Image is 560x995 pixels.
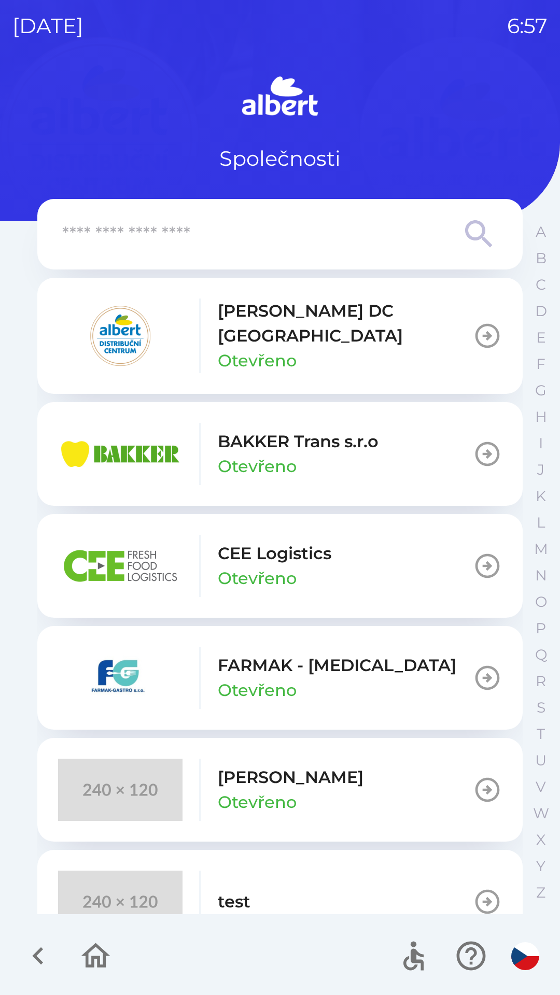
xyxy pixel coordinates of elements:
[537,699,545,717] p: S
[528,668,554,694] button: R
[528,615,554,642] button: P
[528,536,554,562] button: M
[536,831,545,849] p: X
[218,678,297,703] p: Otevřeno
[536,884,545,902] p: Z
[218,566,297,591] p: Otevřeno
[218,790,297,815] p: Otevřeno
[218,429,379,454] p: BAKKER Trans s.r.o
[37,738,523,842] button: [PERSON_NAME]Otevřeno
[528,457,554,483] button: J
[528,589,554,615] button: O
[37,278,523,394] button: [PERSON_NAME] DC [GEOGRAPHIC_DATA]Otevřeno
[58,647,183,709] img: 5ee10d7b-21a5-4c2b-ad2f-5ef9e4226557.png
[528,272,554,298] button: C
[37,514,523,618] button: CEE LogisticsOtevřeno
[528,351,554,377] button: F
[537,725,545,743] p: T
[528,721,554,747] button: T
[528,827,554,853] button: X
[218,889,250,914] p: test
[536,487,546,505] p: K
[218,541,331,566] p: CEE Logistics
[528,483,554,509] button: K
[58,423,183,485] img: eba99837-dbda-48f3-8a63-9647f5990611.png
[533,804,549,822] p: W
[535,381,547,400] p: G
[535,593,547,611] p: O
[218,298,473,348] p: [PERSON_NAME] DC [GEOGRAPHIC_DATA]
[528,800,554,827] button: W
[218,454,297,479] p: Otevřeno
[537,461,544,479] p: J
[528,245,554,272] button: B
[536,223,546,241] p: A
[58,759,183,821] img: 240x120
[219,143,341,174] p: Společnosti
[534,540,548,558] p: M
[528,430,554,457] button: I
[528,509,554,536] button: L
[535,408,547,426] p: H
[539,434,543,452] p: I
[535,646,547,664] p: Q
[536,672,546,690] p: R
[535,751,547,770] p: U
[528,324,554,351] button: E
[536,329,546,347] p: E
[37,402,523,506] button: BAKKER Trans s.r.oOtevřeno
[536,355,545,373] p: F
[12,10,83,41] p: [DATE]
[37,850,523,954] button: test
[58,871,183,933] img: 240x120
[528,747,554,774] button: U
[535,302,547,320] p: D
[535,566,547,585] p: N
[528,879,554,906] button: Z
[528,562,554,589] button: N
[528,404,554,430] button: H
[528,774,554,800] button: V
[218,653,456,678] p: FARMAK - [MEDICAL_DATA]
[536,778,546,796] p: V
[507,10,548,41] p: 6:57
[536,276,546,294] p: C
[536,857,545,875] p: Y
[218,348,297,373] p: Otevřeno
[528,377,554,404] button: G
[528,298,554,324] button: D
[528,853,554,879] button: Y
[58,305,183,367] img: 092fc4fe-19c8-4166-ad20-d7efd4551fba.png
[37,626,523,730] button: FARMAK - [MEDICAL_DATA]Otevřeno
[536,619,546,637] p: P
[528,694,554,721] button: S
[37,73,523,122] img: Logo
[536,249,547,267] p: B
[58,535,183,597] img: ba8847e2-07ef-438b-a6f1-28de549c3032.png
[537,514,545,532] p: L
[218,765,363,790] p: [PERSON_NAME]
[528,642,554,668] button: Q
[528,219,554,245] button: A
[511,942,539,970] img: cs flag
